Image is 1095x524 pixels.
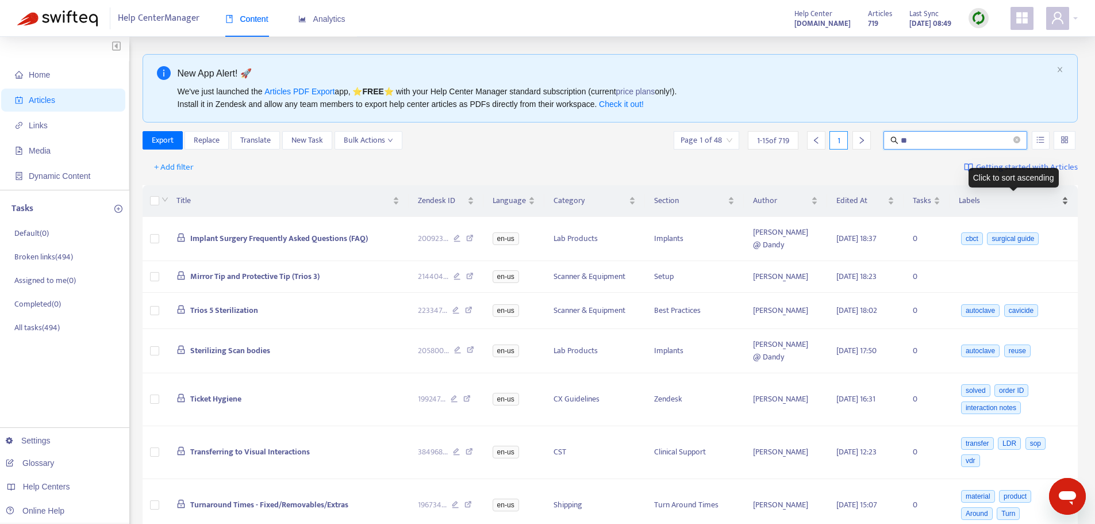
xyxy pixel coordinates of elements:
th: Language [483,185,544,217]
span: Labels [959,194,1059,207]
th: Labels [950,185,1078,217]
span: appstore [1015,11,1029,25]
span: Mirror Tip and Protective Tip (Trios 3) [190,270,320,283]
span: right [858,136,866,144]
span: info-circle [157,66,171,80]
span: material [961,490,995,503]
span: Getting started with Articles [976,161,1078,174]
td: [PERSON_NAME] [744,293,827,329]
span: Transferring to Visual Interactions [190,445,310,458]
a: price plans [616,87,655,96]
a: [DOMAIN_NAME] [794,17,851,30]
div: New App Alert! 🚀 [178,66,1052,81]
span: area-chart [298,15,306,23]
img: sync.dc5367851b00ba804db3.png [971,11,986,25]
span: 205800 ... [418,345,449,357]
img: Swifteq [17,10,98,26]
span: New Task [291,134,323,147]
span: [DATE] 12:23 [836,445,877,458]
span: en-us [493,446,519,458]
strong: 719 [868,17,878,30]
td: Scanner & Equipment [544,261,645,293]
span: [DATE] 18:02 [836,304,877,317]
span: close [1056,66,1063,73]
span: [DATE] 18:23 [836,270,877,283]
span: close-circle [1013,135,1020,146]
a: Glossary [6,458,54,468]
a: Settings [6,436,51,445]
span: Help Center Manager [118,7,199,29]
span: 200923 ... [418,232,448,245]
td: Implants [645,329,744,373]
img: image-link [964,163,973,172]
td: Lab Products [544,329,645,373]
p: Default ( 0 ) [14,227,49,239]
th: Section [645,185,744,217]
td: 0 [904,261,950,293]
span: 199247 ... [418,393,445,406]
span: [DATE] 18:37 [836,232,877,245]
td: Scanner & Equipment [544,293,645,329]
span: Translate [240,134,271,147]
span: Links [29,121,48,130]
td: 0 [904,373,950,426]
td: Setup [645,261,744,293]
span: user [1051,11,1065,25]
td: CST [544,426,645,479]
div: We've just launched the app, ⭐ ⭐️ with your Help Center Manager standard subscription (current on... [178,85,1052,110]
span: Media [29,146,51,155]
span: Turnaround Times - Fixed/Removables/Extras [190,498,348,511]
td: [PERSON_NAME] @ Dandy [744,217,827,261]
span: Help Center [794,7,832,20]
span: en-us [493,345,519,357]
button: Translate [231,131,280,150]
span: [DATE] 17:50 [836,344,877,357]
span: lock [176,446,186,456]
td: [PERSON_NAME] @ Dandy [744,329,827,373]
span: order ID [994,384,1028,397]
span: sop [1025,437,1046,450]
strong: [DATE] 08:49 [909,17,951,30]
button: Bulk Actionsdown [335,131,402,150]
span: [DATE] 16:31 [836,392,875,406]
span: lock [176,393,186,403]
span: autoclave [961,345,1000,357]
p: All tasks ( 494 ) [14,322,60,334]
span: lock [176,305,186,314]
span: file-image [15,147,23,155]
p: Completed ( 0 ) [14,298,61,310]
span: autoclave [961,304,1000,317]
span: link [15,121,23,129]
span: Implant Surgery Frequently Asked Questions (FAQ) [190,232,368,245]
span: Articles [29,95,55,105]
span: Trios 5 Sterilization [190,304,258,317]
span: LDR [998,437,1021,450]
a: Check it out! [599,100,644,109]
span: Bulk Actions [344,134,393,147]
span: Category [554,194,627,207]
td: Implants [645,217,744,261]
td: 0 [904,426,950,479]
span: lock [176,345,186,354]
span: 214404 ... [418,270,448,283]
span: en-us [493,499,519,511]
td: [PERSON_NAME] [744,426,827,479]
th: Zendesk ID [409,185,483,217]
th: Author [744,185,827,217]
td: 0 [904,293,950,329]
span: cbct [961,232,983,245]
span: book [225,15,233,23]
span: plus-circle [114,205,122,213]
td: Lab Products [544,217,645,261]
p: Tasks [11,202,33,216]
span: Articles [868,7,892,20]
button: + Add filter [145,158,202,177]
span: [DATE] 15:07 [836,498,877,511]
td: Zendesk [645,373,744,426]
td: 0 [904,329,950,373]
td: CX Guidelines [544,373,645,426]
span: cavicide [1004,304,1038,317]
span: en-us [493,232,519,245]
div: 1 [829,131,848,150]
span: transfer [961,437,994,450]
